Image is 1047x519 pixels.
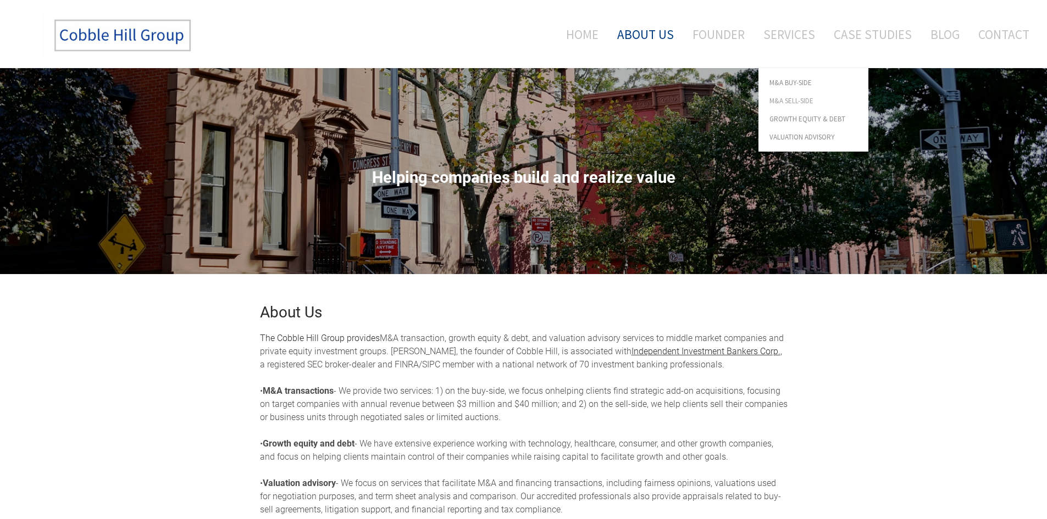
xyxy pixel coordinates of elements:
a: Blog [922,12,968,57]
a: Founder [684,12,753,57]
a: Growth Equity & Debt [758,110,868,128]
span: M&A Buy-Side [769,79,857,86]
a: About Us [609,12,682,57]
a: Contact [970,12,1029,57]
span: Helping companies build and realize value [372,168,675,187]
a: M&A Buy-Side [758,74,868,92]
strong: Valuation advisory [263,478,336,488]
a: Valuation Advisory [758,128,868,146]
font: The Cobble Hill Group provides [260,333,380,343]
span: helping clients find strategic add-on acquisitions, focusing on target companies with annual reve... [260,386,788,422]
div: M&A transaction, growth equity & debt, and valuation advisory services to middle market companies... [260,332,788,516]
span: M&A Sell-Side [769,97,857,104]
span: Growth Equity & Debt [769,115,857,122]
a: Home [550,12,607,57]
img: The Cobble Hill Group LLC [42,12,207,60]
strong: Growth equity and debt [263,438,354,449]
h2: About Us [260,305,788,320]
a: Independent Investment Bankers Corp. [631,346,780,356]
a: Services [755,12,823,57]
span: Valuation Advisory [769,133,857,141]
a: Case Studies [826,12,920,57]
strong: M&A transactions [263,386,334,396]
a: M&A Sell-Side [758,92,868,110]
